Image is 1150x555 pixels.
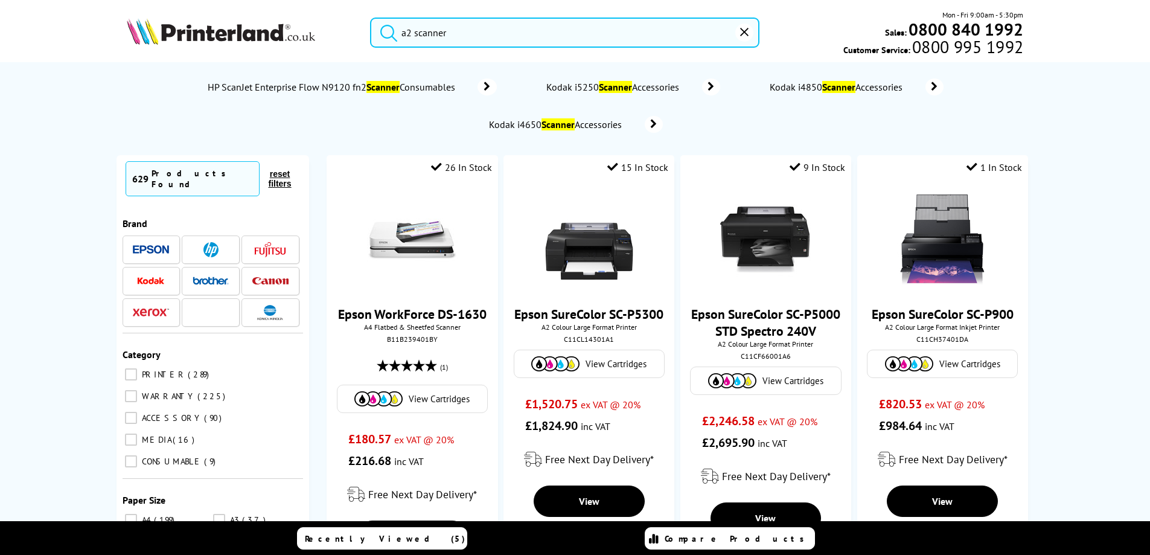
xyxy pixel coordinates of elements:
[758,415,817,428] span: ex VAT @ 20%
[720,194,811,285] img: Epson-SC-P5000-VioletSpectro-Small.jpg
[354,391,403,406] img: Cartridges
[488,116,663,133] a: Kodak i4650ScannerAccessories
[127,18,356,47] a: Printerland Logo
[207,81,459,93] span: HP ScanJet Enterprise Flow N9120 fn2 Consumables
[394,434,454,446] span: ex VAT @ 20%
[907,24,1023,35] a: 0800 840 1992
[333,478,491,512] div: modal_delivery
[768,81,907,93] span: Kodak i4850 Accessories
[702,435,755,451] span: £2,695.90
[357,521,468,552] a: View
[132,173,149,185] span: 629
[689,351,842,361] div: C11CF66001A6
[691,306,840,339] a: Epson SureColor SC-P5000 STD Spectro 240V
[843,41,1023,56] span: Customer Service:
[125,434,137,446] input: MEDIA 16
[257,305,283,320] img: Konica Minolta
[942,9,1023,21] span: Mon - Fri 9:00am - 5:30pm
[887,486,998,517] a: View
[790,161,845,173] div: 9 In Stock
[133,308,169,316] img: Xerox
[581,420,610,432] span: inc VAT
[885,27,907,38] span: Sales:
[125,412,137,424] input: ACCESSORY 90
[123,348,161,361] span: Category
[879,418,922,434] span: £984.64
[125,455,137,467] input: CONSUMABLE 9
[866,335,1019,344] div: C11CH37401DA
[260,168,299,189] button: reset filters
[932,495,953,507] span: View
[409,393,470,405] span: View Cartridges
[758,437,787,449] span: inc VAT
[123,494,165,506] span: Paper Size
[173,434,197,445] span: 16
[872,306,1014,322] a: Epson SureColor SC-P900
[133,245,169,254] img: Epson
[708,373,756,388] img: Cartridges
[139,434,171,445] span: MEDIA
[897,194,988,285] img: Epson-SC-P900-Front-Main-Small.jpg
[125,514,137,526] input: A4 199
[541,118,575,130] mark: Scanner
[879,396,922,412] span: £820.53
[139,456,203,467] span: CONSUMABLE
[599,81,632,93] mark: Scanner
[370,18,759,48] input: Sear
[204,412,225,423] span: 90
[297,527,467,550] a: Recently Viewed (5)
[686,339,845,348] span: A2 Colour Large Format Printer
[697,373,834,388] a: View Cartridges
[874,356,1011,371] a: View Cartridges
[254,242,286,257] img: Fujitsu
[368,487,477,501] span: Free Next Day Delivery*
[488,118,627,130] span: Kodak i4650 Accessories
[123,217,147,229] span: Brand
[197,391,228,402] span: 225
[139,412,203,423] span: ACCESSORY
[545,79,720,95] a: Kodak i5250ScannerAccessories
[348,431,391,447] span: £180.57
[139,369,187,380] span: PRINTER
[899,452,1008,466] span: Free Next Day Delivery*
[366,81,400,93] mark: Scanner
[645,527,815,550] a: Compare Products
[139,515,153,525] span: A4
[607,161,668,173] div: 15 In Stock
[762,375,823,387] span: View Cartridges
[768,79,944,95] a: Kodak i4850ScannerAccessories
[711,502,822,534] a: View
[440,356,448,379] span: (1)
[204,456,219,467] span: 9
[925,420,954,432] span: inc VAT
[910,41,1023,53] span: 0800 995 1992
[545,452,654,466] span: Free Next Day Delivery*
[213,514,225,526] input: A3 37
[544,194,634,285] img: epson-sc-p5300-front-small.jpg
[525,396,578,412] span: £1,520.75
[139,391,196,402] span: WARRANTY
[305,533,465,544] span: Recently Viewed (5)
[686,460,845,493] div: modal_delivery
[586,358,647,370] span: View Cartridges
[520,356,658,371] a: View Cartridges
[336,335,488,344] div: B11B239401BY
[513,335,665,344] div: C11CL14301A1
[822,81,855,93] mark: Scanner
[207,79,497,95] a: HP ScanJet Enterprise Flow N9120 fn2ScannerConsumables
[925,399,985,411] span: ex VAT @ 20%
[125,390,137,402] input: WARRANTY 225
[514,306,663,322] a: Epson SureColor SC-P5300
[510,322,668,332] span: A2 Colour Large Format Printer
[338,306,487,322] a: Epson WorkForce DS-1630
[193,305,229,320] img: 3D Systems
[665,533,811,544] span: Compare Products
[367,194,458,285] img: DS-1630-front-small.jpg
[242,515,269,525] span: 37
[885,356,933,371] img: Cartridges
[722,469,831,483] span: Free Next Day Delivery*
[510,443,668,476] div: modal_delivery
[431,161,492,173] div: 26 In Stock
[133,277,169,284] img: Kodak
[525,418,578,434] span: £1,824.90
